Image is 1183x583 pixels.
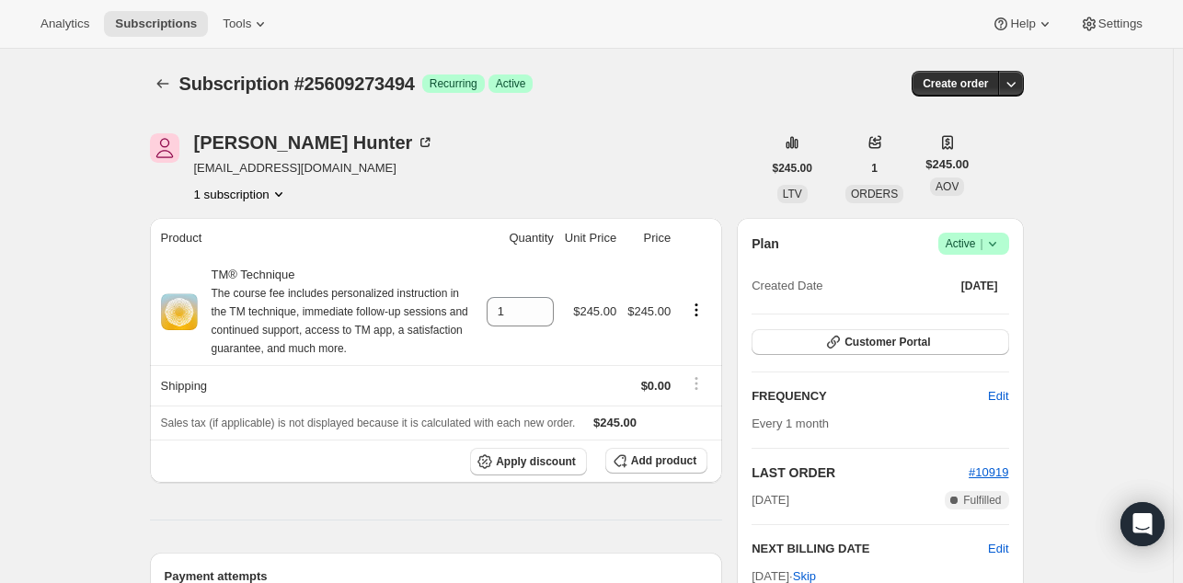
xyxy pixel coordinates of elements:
button: Tools [212,11,281,37]
button: Product actions [194,185,288,203]
button: Subscriptions [104,11,208,37]
h2: NEXT BILLING DATE [752,540,988,558]
th: Quantity [481,218,559,258]
a: #10919 [969,465,1008,479]
small: The course fee includes personalized instruction in the TM technique, immediate follow-up session... [212,287,468,355]
button: Product actions [682,300,711,320]
span: Recurring [430,76,477,91]
button: Create order [912,71,999,97]
span: Johann Hunter [150,133,179,163]
button: Edit [988,540,1008,558]
span: Every 1 month [752,417,829,430]
span: Active [496,76,526,91]
span: $245.00 [573,304,616,318]
button: [DATE] [950,273,1009,299]
span: $245.00 [773,161,812,176]
button: Edit [977,382,1019,411]
span: [DATE] [752,491,789,509]
span: [DATE] [961,279,998,293]
span: $245.00 [627,304,671,318]
span: Tools [223,17,251,31]
span: | [980,236,982,251]
div: Open Intercom Messenger [1120,502,1165,546]
button: Shipping actions [682,373,711,394]
div: TM® Technique [198,266,476,358]
th: Shipping [150,365,481,406]
button: Settings [1069,11,1154,37]
div: [PERSON_NAME] Hunter [194,133,435,152]
span: Customer Portal [844,335,930,349]
span: $0.00 [641,379,672,393]
span: Subscriptions [115,17,197,31]
button: Analytics [29,11,100,37]
span: Created Date [752,277,822,295]
span: Settings [1098,17,1143,31]
span: Edit [988,387,1008,406]
button: Subscriptions [150,71,176,97]
th: Product [150,218,481,258]
span: Help [1010,17,1035,31]
th: Unit Price [559,218,622,258]
button: $245.00 [762,155,823,181]
span: 1 [871,161,878,176]
button: Help [981,11,1064,37]
span: $245.00 [925,155,969,174]
span: $245.00 [593,416,637,429]
button: Apply discount [470,448,587,475]
span: Analytics [40,17,89,31]
h2: LAST ORDER [752,463,969,482]
button: #10919 [969,463,1008,482]
button: Customer Portal [752,329,1008,355]
span: Sales tax (if applicable) is not displayed because it is calculated with each new order. [161,417,576,429]
span: Create order [923,76,988,91]
span: LTV [783,188,802,200]
span: Apply discount [496,454,576,469]
span: ORDERS [851,188,898,200]
span: AOV [936,180,959,193]
span: Active [946,234,1002,253]
h2: FREQUENCY [752,387,988,406]
span: [EMAIL_ADDRESS][DOMAIN_NAME] [194,159,435,177]
span: [DATE] · [752,569,816,583]
th: Price [622,218,676,258]
span: Subscription #25609273494 [179,74,415,94]
button: Add product [605,448,707,474]
span: Add product [631,453,696,468]
button: 1 [860,155,889,181]
h2: Plan [752,234,779,253]
img: product img [161,293,198,330]
span: Fulfilled [963,493,1001,508]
